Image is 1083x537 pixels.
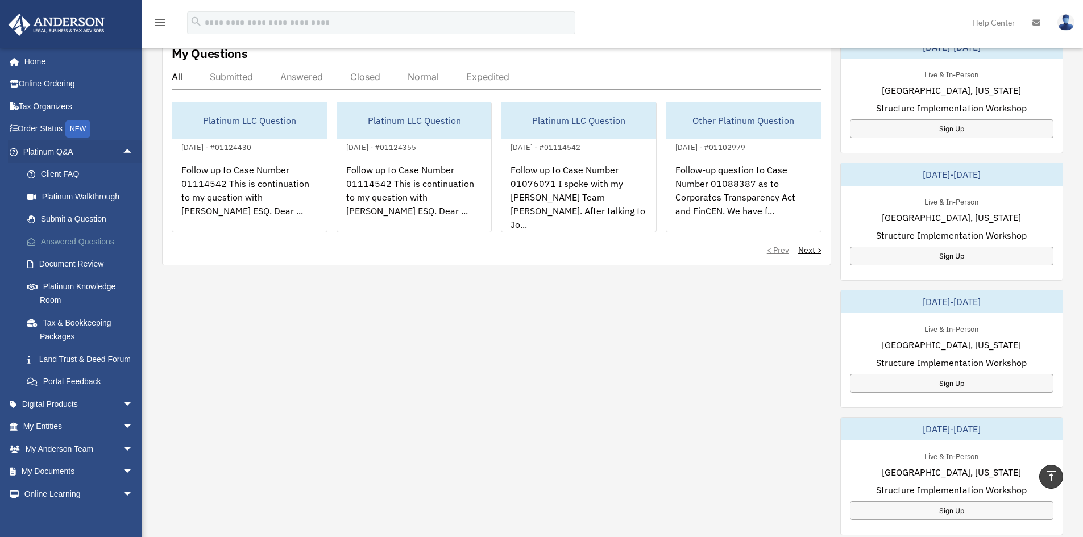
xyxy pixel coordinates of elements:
[210,71,253,82] div: Submitted
[16,185,151,208] a: Platinum Walkthrough
[876,101,1027,115] span: Structure Implementation Workshop
[501,154,656,243] div: Follow up to Case Number 01076071 I spoke with my [PERSON_NAME] Team [PERSON_NAME]. After talking...
[8,95,151,118] a: Tax Organizers
[915,195,987,207] div: Live & In-Person
[16,275,151,311] a: Platinum Knowledge Room
[8,482,151,505] a: Online Learningarrow_drop_down
[65,120,90,138] div: NEW
[666,102,821,232] a: Other Platinum Question[DATE] - #01102979Follow-up question to Case Number 01088387 as to Corpora...
[122,482,145,506] span: arrow_drop_down
[337,154,492,243] div: Follow up to Case Number 01114542 This is continuation to my question with [PERSON_NAME] ESQ. Dea...
[8,415,151,438] a: My Entitiesarrow_drop_down
[172,154,327,243] div: Follow up to Case Number 01114542 This is continuation to my question with [PERSON_NAME] ESQ. Dea...
[280,71,323,82] div: Answered
[172,71,182,82] div: All
[666,102,821,139] div: Other Platinum Question
[337,102,492,232] a: Platinum LLC Question[DATE] - #01124355Follow up to Case Number 01114542 This is continuation to ...
[122,415,145,439] span: arrow_drop_down
[882,211,1021,224] span: [GEOGRAPHIC_DATA], [US_STATE]
[350,71,380,82] div: Closed
[501,102,657,232] a: Platinum LLC Question[DATE] - #01114542Follow up to Case Number 01076071 I spoke with my [PERSON_...
[501,140,590,152] div: [DATE] - #01114542
[666,140,754,152] div: [DATE] - #01102979
[408,71,439,82] div: Normal
[882,84,1021,97] span: [GEOGRAPHIC_DATA], [US_STATE]
[5,14,108,36] img: Anderson Advisors Platinum Portal
[1039,465,1063,489] a: vertical_align_top
[190,15,202,28] i: search
[882,338,1021,352] span: [GEOGRAPHIC_DATA], [US_STATE]
[882,465,1021,479] span: [GEOGRAPHIC_DATA], [US_STATE]
[850,119,1053,138] a: Sign Up
[841,163,1063,186] div: [DATE]-[DATE]
[8,140,151,163] a: Platinum Q&Aarrow_drop_up
[915,322,987,334] div: Live & In-Person
[172,102,327,232] a: Platinum LLC Question[DATE] - #01124430Follow up to Case Number 01114542 This is continuation to ...
[8,73,151,95] a: Online Ordering
[8,118,151,141] a: Order StatusNEW
[16,253,151,276] a: Document Review
[8,438,151,460] a: My Anderson Teamarrow_drop_down
[841,418,1063,440] div: [DATE]-[DATE]
[466,71,509,82] div: Expedited
[850,374,1053,393] a: Sign Up
[798,244,821,256] a: Next >
[850,501,1053,520] a: Sign Up
[16,163,151,186] a: Client FAQ
[1044,469,1058,483] i: vertical_align_top
[8,460,151,483] a: My Documentsarrow_drop_down
[915,449,987,461] div: Live & In-Person
[172,140,260,152] div: [DATE] - #01124430
[153,16,167,30] i: menu
[501,102,656,139] div: Platinum LLC Question
[16,230,151,253] a: Answered Questions
[876,483,1027,497] span: Structure Implementation Workshop
[16,348,151,371] a: Land Trust & Deed Forum
[16,208,151,231] a: Submit a Question
[666,154,821,243] div: Follow-up question to Case Number 01088387 as to Corporates Transparency Act and FinCEN. We have ...
[1057,14,1074,31] img: User Pic
[337,140,425,152] div: [DATE] - #01124355
[16,311,151,348] a: Tax & Bookkeeping Packages
[16,371,151,393] a: Portal Feedback
[153,20,167,30] a: menu
[850,247,1053,265] a: Sign Up
[841,290,1063,313] div: [DATE]-[DATE]
[122,460,145,484] span: arrow_drop_down
[122,438,145,461] span: arrow_drop_down
[8,50,145,73] a: Home
[172,102,327,139] div: Platinum LLC Question
[915,68,987,80] div: Live & In-Person
[876,228,1027,242] span: Structure Implementation Workshop
[876,356,1027,369] span: Structure Implementation Workshop
[122,140,145,164] span: arrow_drop_up
[8,393,151,415] a: Digital Productsarrow_drop_down
[122,393,145,416] span: arrow_drop_down
[337,102,492,139] div: Platinum LLC Question
[172,45,248,62] div: My Questions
